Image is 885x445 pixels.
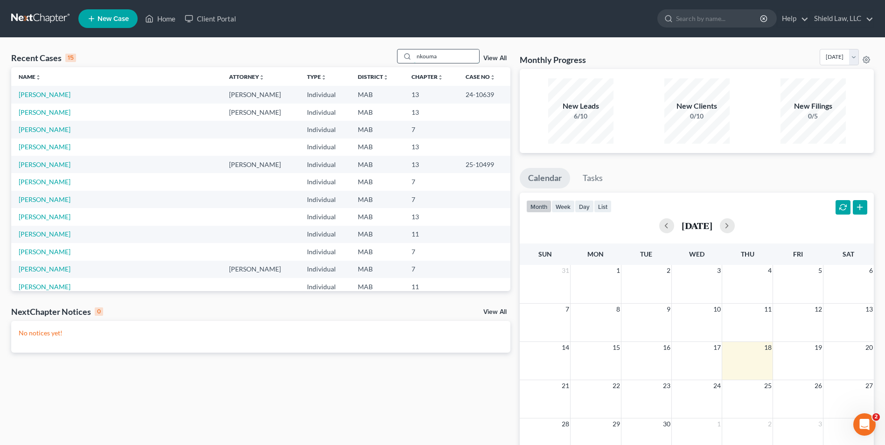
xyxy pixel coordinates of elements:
div: New Clients [664,101,730,111]
span: 23 [662,380,671,391]
td: 7 [404,261,459,278]
span: 29 [612,418,621,430]
span: 19 [814,342,823,353]
td: Individual [300,243,351,260]
span: 21 [561,380,570,391]
td: Individual [300,278,351,295]
div: 6/10 [548,111,613,121]
h3: Monthly Progress [520,54,586,65]
span: 9 [666,304,671,315]
td: [PERSON_NAME] [222,104,300,121]
td: [PERSON_NAME] [222,86,300,103]
span: 15 [612,342,621,353]
td: 11 [404,226,459,243]
a: [PERSON_NAME] [19,143,70,151]
a: Districtunfold_more [358,73,389,80]
a: Shield Law, LLC [809,10,873,27]
a: Help [777,10,808,27]
a: [PERSON_NAME] [19,213,70,221]
span: 3 [716,265,722,276]
td: MAB [350,208,404,225]
td: [PERSON_NAME] [222,261,300,278]
a: [PERSON_NAME] [19,283,70,291]
span: 18 [763,342,773,353]
a: [PERSON_NAME] [19,195,70,203]
span: 26 [814,380,823,391]
span: 31 [561,265,570,276]
span: 22 [612,380,621,391]
td: 25-10499 [458,156,510,173]
td: 24-10639 [458,86,510,103]
i: unfold_more [321,75,327,80]
span: 3 [817,418,823,430]
td: 7 [404,121,459,138]
a: Calendar [520,168,570,188]
td: Individual [300,208,351,225]
span: 10 [712,304,722,315]
span: 12 [814,304,823,315]
a: [PERSON_NAME] [19,248,70,256]
a: View All [483,55,507,62]
span: 25 [763,380,773,391]
span: 2 [767,418,773,430]
h2: [DATE] [682,221,712,230]
i: unfold_more [35,75,41,80]
span: 17 [712,342,722,353]
span: 1 [716,418,722,430]
td: MAB [350,121,404,138]
i: unfold_more [383,75,389,80]
a: View All [483,309,507,315]
div: Recent Cases [11,52,76,63]
span: 6 [868,265,874,276]
span: 5 [817,265,823,276]
a: [PERSON_NAME] [19,178,70,186]
span: 7 [564,304,570,315]
td: 13 [404,86,459,103]
td: 11 [404,278,459,295]
td: Individual [300,226,351,243]
div: NextChapter Notices [11,306,103,317]
a: Tasks [574,168,611,188]
td: 13 [404,104,459,121]
i: unfold_more [490,75,495,80]
span: Thu [741,250,754,258]
td: MAB [350,173,404,190]
td: 7 [404,173,459,190]
button: day [575,200,594,213]
p: No notices yet! [19,328,503,338]
td: Individual [300,139,351,156]
span: 24 [712,380,722,391]
td: Individual [300,156,351,173]
td: 7 [404,191,459,208]
iframe: Intercom live chat [853,413,876,436]
a: [PERSON_NAME] [19,230,70,238]
td: Individual [300,121,351,138]
td: MAB [350,104,404,121]
button: list [594,200,612,213]
td: MAB [350,191,404,208]
td: 13 [404,208,459,225]
td: 7 [404,243,459,260]
span: Tue [640,250,652,258]
i: unfold_more [259,75,265,80]
span: Sun [538,250,552,258]
input: Search by name... [414,49,479,63]
span: 16 [662,342,671,353]
td: Individual [300,104,351,121]
div: New Leads [548,101,613,111]
span: 14 [561,342,570,353]
a: [PERSON_NAME] [19,90,70,98]
span: Fri [793,250,803,258]
a: [PERSON_NAME] [19,108,70,116]
span: 1 [615,265,621,276]
span: 20 [864,342,874,353]
td: MAB [350,226,404,243]
div: 0/10 [664,111,730,121]
span: Sat [843,250,854,258]
td: MAB [350,139,404,156]
span: New Case [98,15,129,22]
button: week [551,200,575,213]
span: Mon [587,250,604,258]
td: Individual [300,191,351,208]
input: Search by name... [676,10,761,27]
